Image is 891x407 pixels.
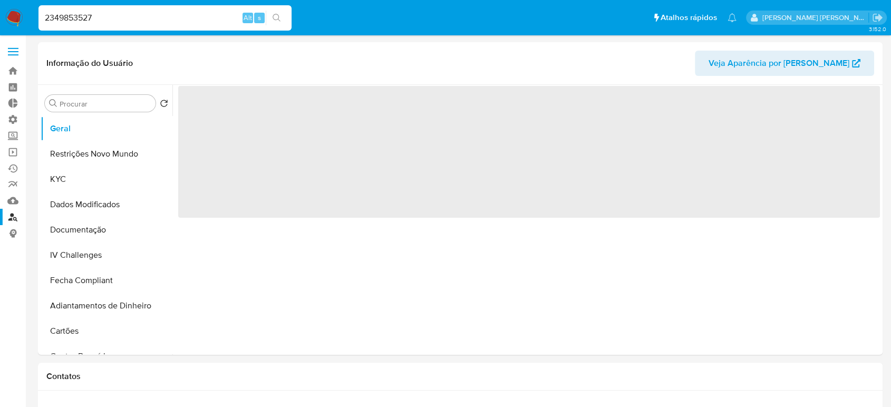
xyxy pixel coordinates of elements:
[728,13,737,22] a: Notificações
[46,371,874,382] h1: Contatos
[41,344,172,369] button: Contas Bancárias
[49,99,57,108] button: Procurar
[258,13,261,23] span: s
[41,141,172,167] button: Restrições Novo Mundo
[41,318,172,344] button: Cartões
[762,13,869,23] p: sabrina.lima@mercadopago.com.br
[160,99,168,111] button: Retornar ao pedido padrão
[178,86,880,218] span: ‌
[41,243,172,268] button: IV Challenges
[60,99,151,109] input: Procurar
[41,217,172,243] button: Documentação
[41,192,172,217] button: Dados Modificados
[661,12,717,23] span: Atalhos rápidos
[38,11,292,25] input: Pesquise usuários ou casos...
[695,51,874,76] button: Veja Aparência por [PERSON_NAME]
[41,116,172,141] button: Geral
[41,293,172,318] button: Adiantamentos de Dinheiro
[244,13,252,23] span: Alt
[872,12,883,23] a: Sair
[709,51,849,76] span: Veja Aparência por [PERSON_NAME]
[46,58,133,69] h1: Informação do Usuário
[41,268,172,293] button: Fecha Compliant
[41,167,172,192] button: KYC
[266,11,287,25] button: search-icon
